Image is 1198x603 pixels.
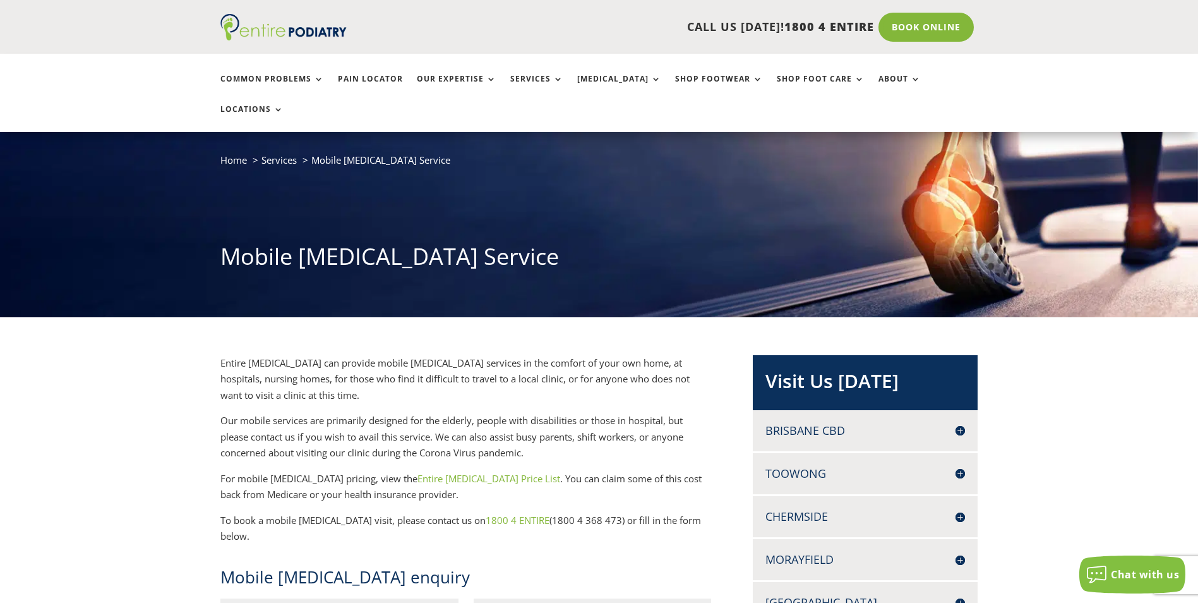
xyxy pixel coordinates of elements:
h4: Chermside [765,509,965,525]
h1: Mobile [MEDICAL_DATA] enquiry [220,566,712,599]
span: Chat with us [1111,568,1179,582]
a: About [878,75,921,102]
a: Home [220,154,247,166]
a: Locations [220,105,284,132]
p: Entire [MEDICAL_DATA] can provide mobile [MEDICAL_DATA] services in the comfort of your own home,... [220,355,712,413]
p: To book a mobile [MEDICAL_DATA] visit, please contact us on (1800 4 368 473) or fill in the form ... [220,513,712,545]
a: Entire Podiatry [220,30,347,43]
a: Shop Foot Care [777,75,865,102]
a: Common Problems [220,75,324,102]
a: Our Expertise [417,75,496,102]
h4: Brisbane CBD [765,423,965,439]
h1: Mobile [MEDICAL_DATA] Service [220,241,978,279]
nav: breadcrumb [220,152,978,178]
h4: Morayfield [765,552,965,568]
a: Book Online [878,13,974,42]
a: [MEDICAL_DATA] [577,75,661,102]
a: Services [510,75,563,102]
span: Mobile [MEDICAL_DATA] Service [311,154,450,166]
p: CALL US [DATE]! [395,19,874,35]
h2: Visit Us [DATE] [765,368,965,401]
a: 1800 4 ENTIRE [486,514,549,527]
button: Chat with us [1079,556,1185,594]
a: Pain Locator [338,75,403,102]
a: Services [261,154,297,166]
span: 1800 4 ENTIRE [784,19,874,34]
a: Entire [MEDICAL_DATA] Price List [417,472,560,485]
p: Our mobile services are primarily designed for the elderly, people with disabilities or those in ... [220,413,712,471]
a: Shop Footwear [675,75,763,102]
h4: Toowong [765,466,965,482]
p: For mobile [MEDICAL_DATA] pricing, view the . You can claim some of this cost back from Medicare ... [220,471,712,513]
img: logo (1) [220,14,347,40]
